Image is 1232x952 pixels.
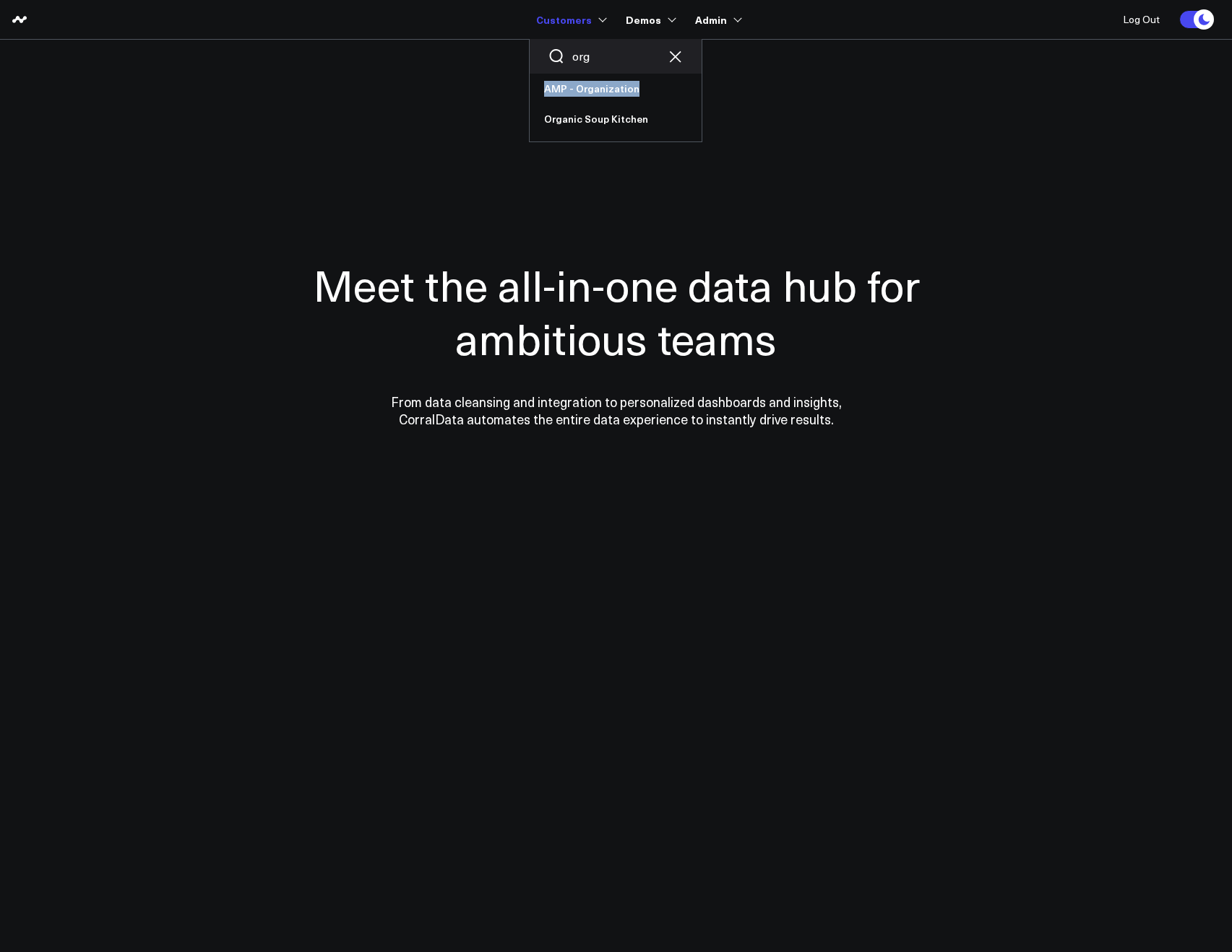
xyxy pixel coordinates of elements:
[360,393,873,428] p: From data cleansing and integration to personalized dashboards and insights, CorralData automates...
[536,6,604,32] a: Customers
[572,48,659,64] input: Search customers input
[530,104,702,134] a: Organic Soup Kitchen
[262,258,970,364] h1: Meet the all-in-one data hub for ambitious teams
[530,74,702,104] a: AMP - Organization
[626,6,673,32] a: Demos
[548,48,565,65] button: Search customers button
[695,6,739,32] a: Admin
[666,48,684,65] button: Clear search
